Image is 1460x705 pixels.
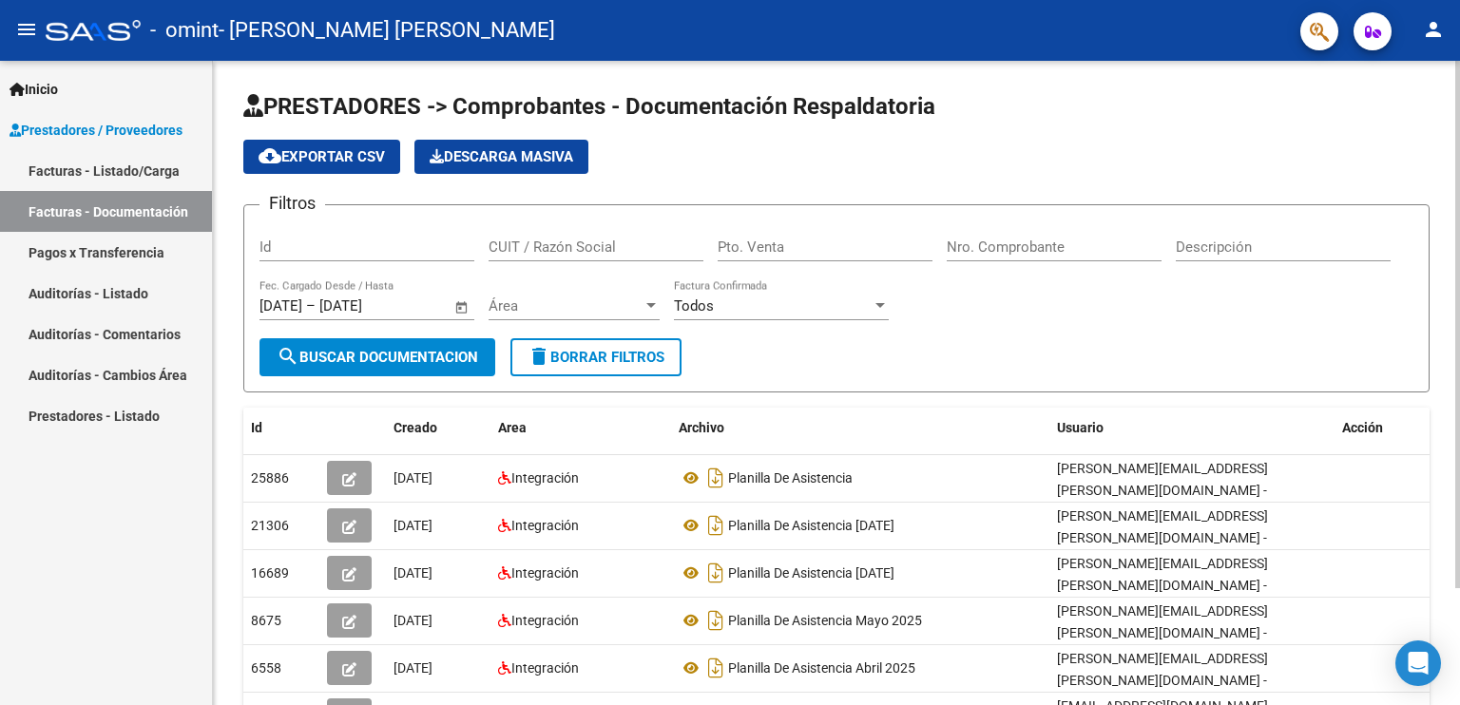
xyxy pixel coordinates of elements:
input: Fecha inicio [259,297,302,314]
span: Prestadores / Proveedores [10,120,182,141]
span: Planilla De Asistencia Abril 2025 [728,660,915,676]
span: 25886 [251,470,289,486]
span: Area [498,420,527,435]
app-download-masive: Descarga masiva de comprobantes (adjuntos) [414,140,588,174]
span: [DATE] [394,565,432,581]
span: Inicio [10,79,58,100]
span: Integración [511,470,579,486]
mat-icon: search [277,345,299,368]
button: Open calendar [451,296,473,318]
span: Planilla De Asistencia Mayo 2025 [728,613,922,628]
span: - omint [150,10,219,51]
mat-icon: cloud_download [259,144,281,167]
i: Descargar documento [703,463,728,493]
datatable-header-cell: Acción [1335,408,1430,448]
i: Descargar documento [703,653,728,683]
span: Integración [511,518,579,533]
span: [PERSON_NAME][EMAIL_ADDRESS][PERSON_NAME][DOMAIN_NAME] - [PERSON_NAME] [1057,508,1268,567]
mat-icon: delete [528,345,550,368]
h3: Filtros [259,190,325,217]
span: Archivo [679,420,724,435]
span: 8675 [251,613,281,628]
i: Descargar documento [703,558,728,588]
i: Descargar documento [703,605,728,636]
div: Open Intercom Messenger [1395,640,1441,686]
span: Planilla De Asistencia [DATE] [728,565,894,581]
span: Planilla De Asistencia [728,470,853,486]
span: 6558 [251,660,281,676]
span: Usuario [1057,420,1104,435]
input: Fecha fin [319,297,412,314]
span: Buscar Documentacion [277,349,478,366]
i: Descargar documento [703,510,728,541]
datatable-header-cell: Creado [386,408,490,448]
mat-icon: menu [15,18,38,41]
span: [DATE] [394,518,432,533]
span: 16689 [251,565,289,581]
datatable-header-cell: Usuario [1049,408,1335,448]
span: Acción [1342,420,1383,435]
span: Exportar CSV [259,148,385,165]
span: Creado [394,420,437,435]
span: [DATE] [394,470,432,486]
span: Planilla De Asistencia [DATE] [728,518,894,533]
span: Borrar Filtros [528,349,664,366]
span: 21306 [251,518,289,533]
span: [PERSON_NAME][EMAIL_ADDRESS][PERSON_NAME][DOMAIN_NAME] - [PERSON_NAME] [1057,461,1268,520]
span: Todos [674,297,714,314]
span: Integración [511,660,579,676]
button: Borrar Filtros [510,338,682,376]
datatable-header-cell: Id [243,408,319,448]
span: Id [251,420,262,435]
span: [PERSON_NAME][EMAIL_ADDRESS][PERSON_NAME][DOMAIN_NAME] - [PERSON_NAME] [1057,556,1268,615]
span: – [306,297,316,314]
span: [DATE] [394,660,432,676]
span: [DATE] [394,613,432,628]
mat-icon: person [1422,18,1445,41]
button: Exportar CSV [243,140,400,174]
span: Descarga Masiva [430,148,573,165]
span: Área [489,297,643,314]
span: Integración [511,565,579,581]
span: [PERSON_NAME][EMAIL_ADDRESS][PERSON_NAME][DOMAIN_NAME] - [PERSON_NAME] [1057,603,1268,662]
button: Buscar Documentacion [259,338,495,376]
button: Descarga Masiva [414,140,588,174]
datatable-header-cell: Archivo [671,408,1049,448]
span: Integración [511,613,579,628]
span: - [PERSON_NAME] [PERSON_NAME] [219,10,555,51]
span: PRESTADORES -> Comprobantes - Documentación Respaldatoria [243,93,935,120]
datatable-header-cell: Area [490,408,671,448]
